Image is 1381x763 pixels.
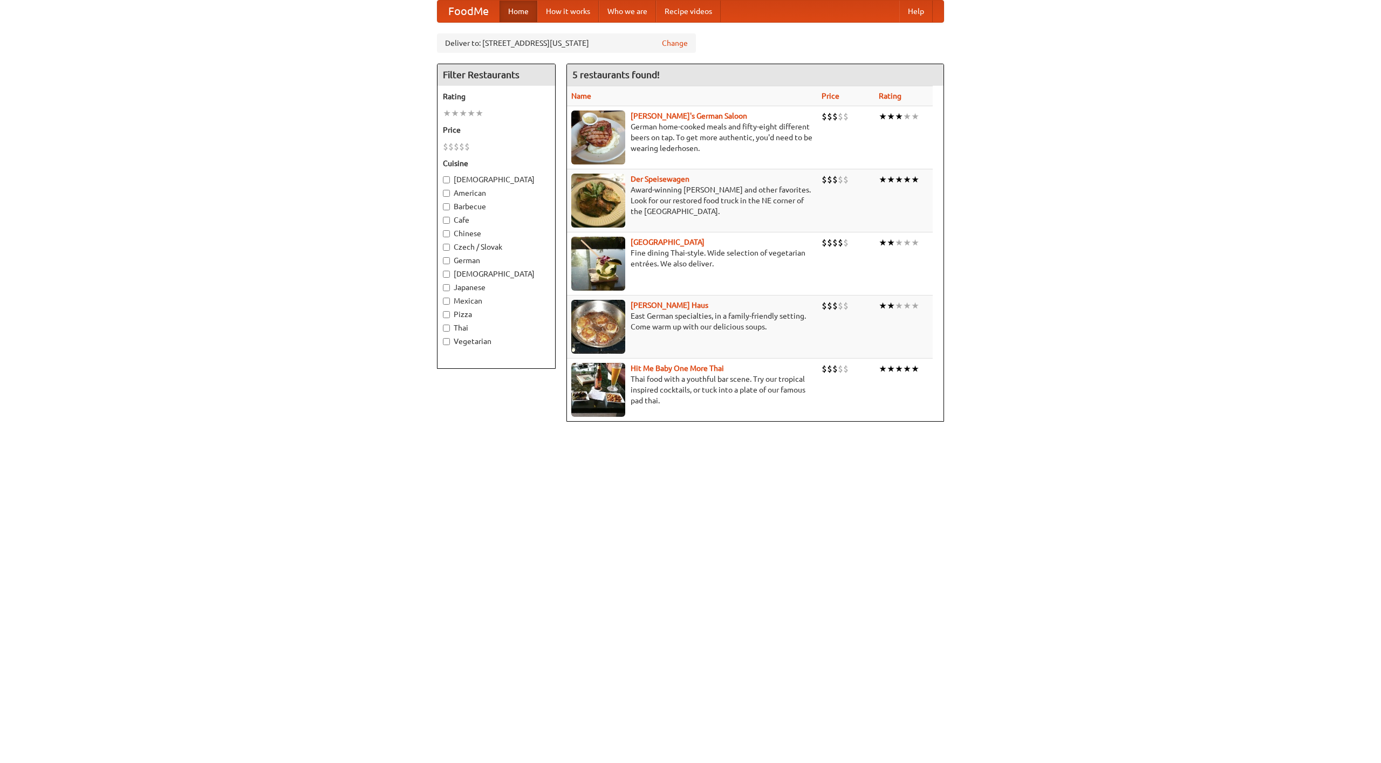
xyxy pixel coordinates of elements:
label: Thai [443,322,550,333]
li: ★ [879,363,887,375]
input: [DEMOGRAPHIC_DATA] [443,271,450,278]
li: ★ [903,174,911,185]
li: $ [822,111,827,122]
li: $ [822,363,827,375]
li: ★ [903,237,911,249]
li: ★ [895,363,903,375]
li: $ [843,300,849,312]
a: Home [500,1,537,22]
b: [PERSON_NAME]'s German Saloon [631,112,747,120]
input: Czech / Slovak [443,244,450,251]
li: $ [838,174,843,185]
input: Japanese [443,284,450,291]
li: ★ [459,107,467,119]
p: German home-cooked meals and fifty-eight different beers on tap. To get more authentic, you'd nee... [571,121,813,154]
input: Vegetarian [443,338,450,345]
li: $ [832,111,838,122]
img: kohlhaus.jpg [571,300,625,354]
li: ★ [467,107,475,119]
p: Thai food with a youthful bar scene. Try our tropical inspired cocktails, or tuck into a plate of... [571,374,813,406]
li: $ [827,363,832,375]
label: Chinese [443,228,550,239]
li: ★ [895,174,903,185]
a: Who we are [599,1,656,22]
li: ★ [451,107,459,119]
h5: Cuisine [443,158,550,169]
li: $ [827,111,832,122]
a: How it works [537,1,599,22]
a: Recipe videos [656,1,721,22]
li: $ [443,141,448,153]
li: ★ [887,237,895,249]
li: $ [454,141,459,153]
li: ★ [475,107,483,119]
li: ★ [903,300,911,312]
a: Price [822,92,839,100]
ng-pluralize: 5 restaurants found! [572,70,660,80]
input: Chinese [443,230,450,237]
li: ★ [879,237,887,249]
label: Czech / Slovak [443,242,550,252]
label: Vegetarian [443,336,550,347]
li: $ [843,174,849,185]
li: $ [822,300,827,312]
li: $ [448,141,454,153]
img: speisewagen.jpg [571,174,625,228]
p: East German specialties, in a family-friendly setting. Come warm up with our delicious soups. [571,311,813,332]
a: [GEOGRAPHIC_DATA] [631,238,705,246]
li: $ [827,174,832,185]
input: [DEMOGRAPHIC_DATA] [443,176,450,183]
a: Der Speisewagen [631,175,689,183]
a: Help [899,1,933,22]
li: ★ [879,300,887,312]
li: ★ [887,174,895,185]
li: ★ [887,363,895,375]
li: ★ [911,237,919,249]
li: $ [832,174,838,185]
input: American [443,190,450,197]
li: $ [459,141,464,153]
input: Barbecue [443,203,450,210]
a: [PERSON_NAME] Haus [631,301,708,310]
li: $ [843,111,849,122]
label: German [443,255,550,266]
li: ★ [887,300,895,312]
input: Mexican [443,298,450,305]
li: ★ [911,111,919,122]
label: Mexican [443,295,550,306]
label: [DEMOGRAPHIC_DATA] [443,269,550,279]
li: $ [838,363,843,375]
li: ★ [879,111,887,122]
li: $ [827,237,832,249]
label: Barbecue [443,201,550,212]
li: ★ [895,237,903,249]
li: $ [822,174,827,185]
p: Award-winning [PERSON_NAME] and other favorites. Look for our restored food truck in the NE corne... [571,184,813,217]
a: FoodMe [437,1,500,22]
li: $ [832,300,838,312]
li: $ [832,363,838,375]
li: $ [838,300,843,312]
li: ★ [911,363,919,375]
img: babythai.jpg [571,363,625,417]
label: [DEMOGRAPHIC_DATA] [443,174,550,185]
label: American [443,188,550,198]
label: Cafe [443,215,550,225]
label: Japanese [443,282,550,293]
a: Rating [879,92,901,100]
a: Hit Me Baby One More Thai [631,364,724,373]
li: $ [822,237,827,249]
h4: Filter Restaurants [437,64,555,86]
h5: Price [443,125,550,135]
h5: Rating [443,91,550,102]
li: $ [843,237,849,249]
img: esthers.jpg [571,111,625,164]
input: Pizza [443,311,450,318]
input: Thai [443,325,450,332]
li: $ [464,141,470,153]
li: $ [827,300,832,312]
